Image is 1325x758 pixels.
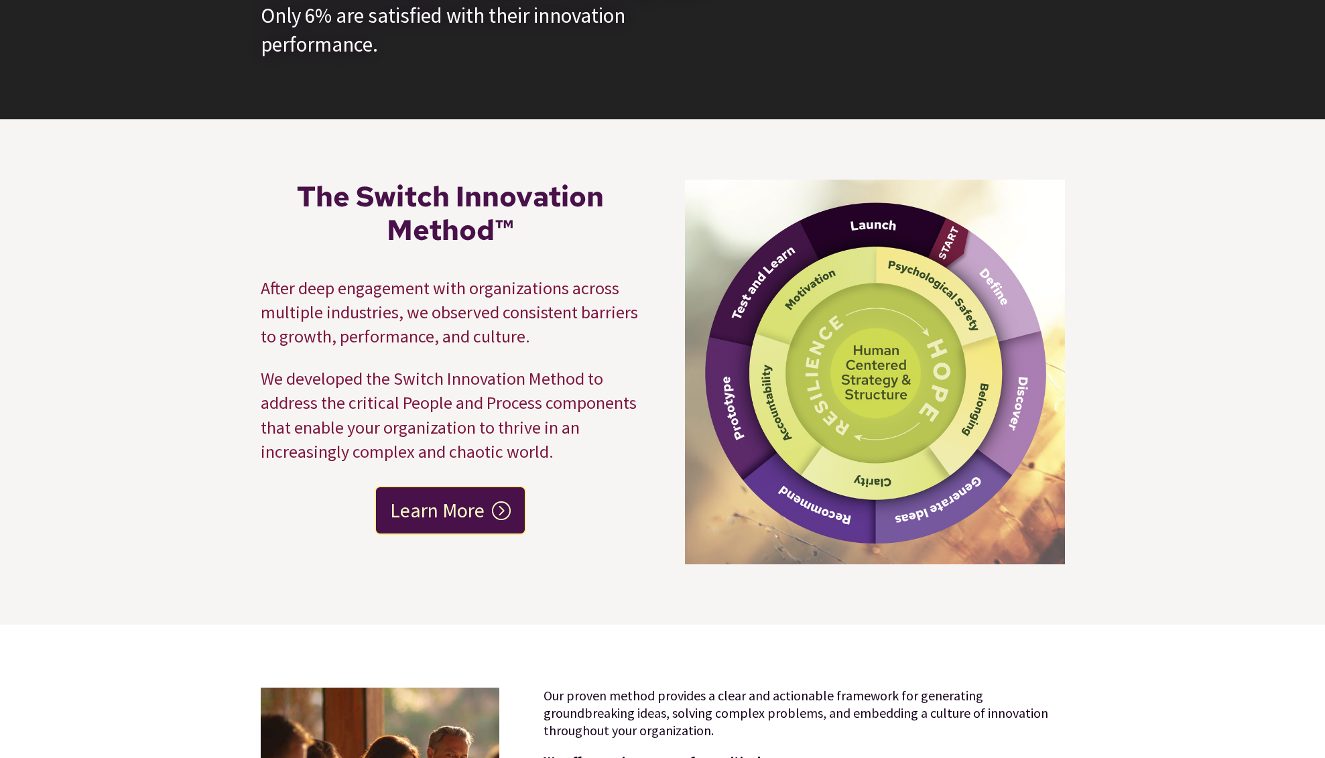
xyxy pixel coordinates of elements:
p: After deep engagement with organizations across multiple industries, we observed consistent barri... [261,276,641,367]
p: We developed the Switch Innovation Method to address the critical People and Process components t... [261,367,641,464]
p: Our proven method provides a clear and actionable framework for generating groundbreaking ideas, ... [544,687,1065,753]
h1: The Switch Innovation Method™ [261,180,641,254]
a: Learn More [375,486,526,535]
img: switch-method-bkgrd [685,180,1065,564]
